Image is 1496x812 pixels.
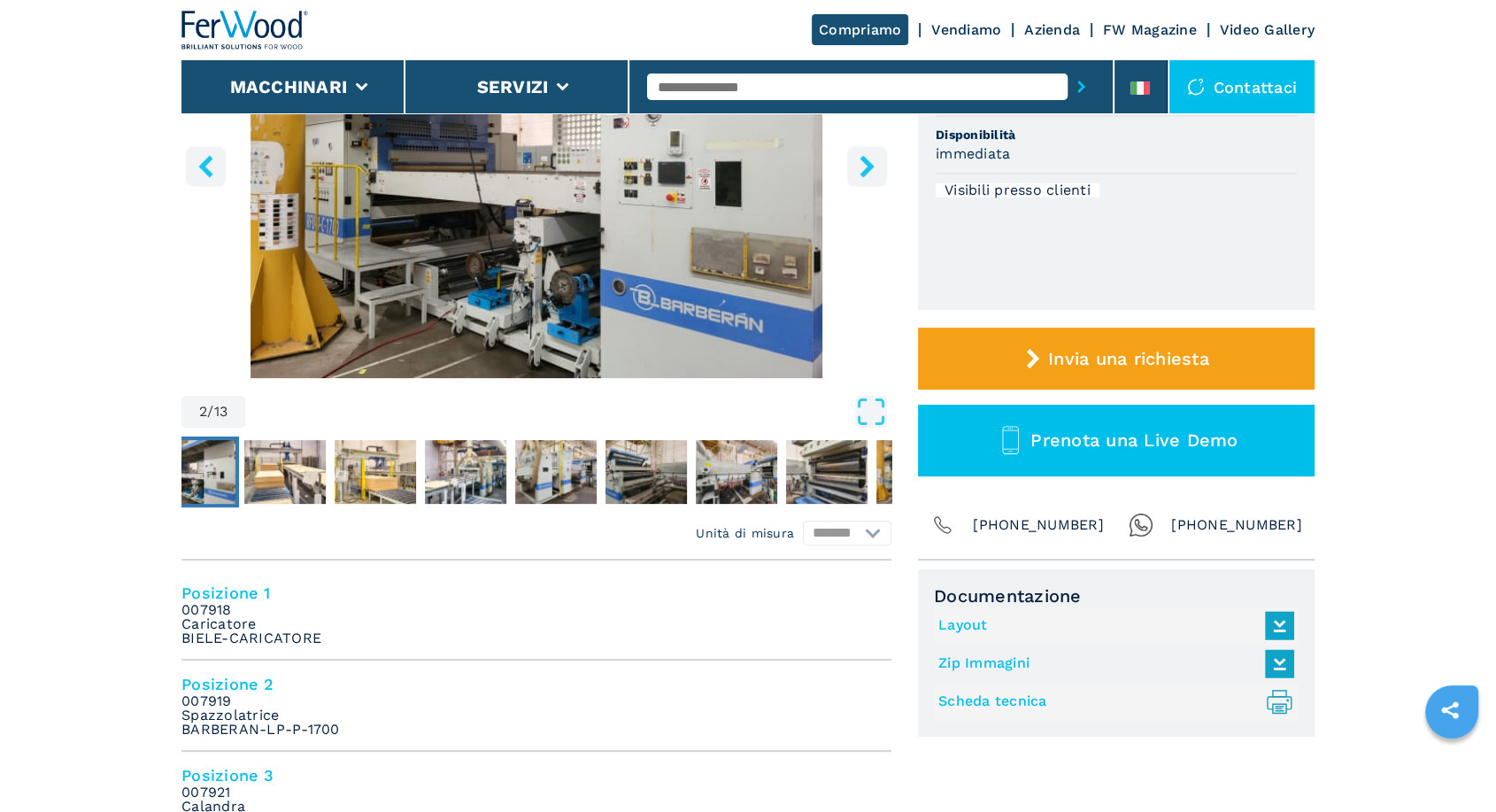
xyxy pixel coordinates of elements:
div: Contattaci [1169,60,1315,113]
img: Whatsapp [1129,513,1153,537]
a: Zip Immagini [938,649,1285,678]
li: Posizione 1 [181,569,891,661]
img: Contattaci [1187,78,1205,96]
a: Azienda [1024,21,1080,38]
a: sharethis [1428,688,1472,732]
span: [PHONE_NUMBER] [973,513,1104,537]
button: Go to Slide 5 [421,437,510,507]
button: Open Fullscreen [250,396,887,428]
button: left-button [186,146,226,186]
img: f1974a966066e7c47f7c4f59f82de4c0 [154,440,235,504]
a: Layout [938,611,1285,640]
button: submit-button [1068,66,1095,107]
img: 7953adc83b35d3345d2d620e2d816fc1 [876,440,958,504]
img: 53f46159c7b2311e081bc29e3b43c693 [244,440,326,504]
button: Go to Slide 10 [873,437,961,507]
a: Compriamo [812,14,908,45]
nav: Thumbnail Navigation [150,437,860,507]
button: Go to Slide 7 [602,437,690,507]
button: Prenota una Live Demo [918,405,1315,476]
li: Posizione 2 [181,661,891,752]
button: Go to Slide 3 [241,437,329,507]
span: [PHONE_NUMBER] [1171,513,1302,537]
a: FW Magazine [1103,21,1197,38]
h4: Posizione 2 [181,674,891,694]
img: 0456b35ecc2cd24368ddb825b51586bf [425,440,506,504]
button: Go to Slide 8 [692,437,781,507]
img: Ferwood [181,11,309,50]
img: 23539479c06844b9c4384d47598a2b97 [335,440,416,504]
span: Documentazione [934,585,1299,607]
button: Invia una richiesta [918,328,1315,390]
em: 007919 Spazzolatrice BARBERAN-LP-P-1700 [181,694,340,737]
span: 2 [199,405,207,419]
span: Invia una richiesta [1048,348,1209,369]
button: Servizi [476,76,548,97]
h4: Posizione 1 [181,583,891,603]
iframe: Chat [1421,732,1483,799]
em: Unità di misura [696,524,794,542]
span: / [207,405,213,419]
span: 13 [214,405,228,419]
button: Macchinari [230,76,348,97]
a: Vendiamo [931,21,1001,38]
em: 007918 Caricatore BIELE-CARICATORE [181,603,321,646]
img: 517aa18840c2380cd939b3200f2a61c7 [786,440,868,504]
h3: immediata [936,143,1010,164]
button: Go to Slide 4 [331,437,420,507]
span: Disponibilità [936,126,1297,143]
a: Scheda tecnica [938,687,1285,716]
button: Go to Slide 6 [512,437,600,507]
div: Visibili presso clienti [936,183,1099,197]
img: fe9808621e8e612813c8f5787a0be02a [515,440,597,504]
img: 870971721cf7214ec509734b6e6a967a [605,440,687,504]
a: Video Gallery [1220,21,1315,38]
img: e09064a3613fc57b5223f08bc17a1581 [696,440,777,504]
h4: Posizione 3 [181,765,891,785]
button: Go to Slide 2 [150,437,239,507]
button: right-button [847,146,887,186]
span: Prenota una Live Demo [1030,429,1238,451]
img: Phone [930,513,955,537]
button: Go to Slide 9 [783,437,871,507]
